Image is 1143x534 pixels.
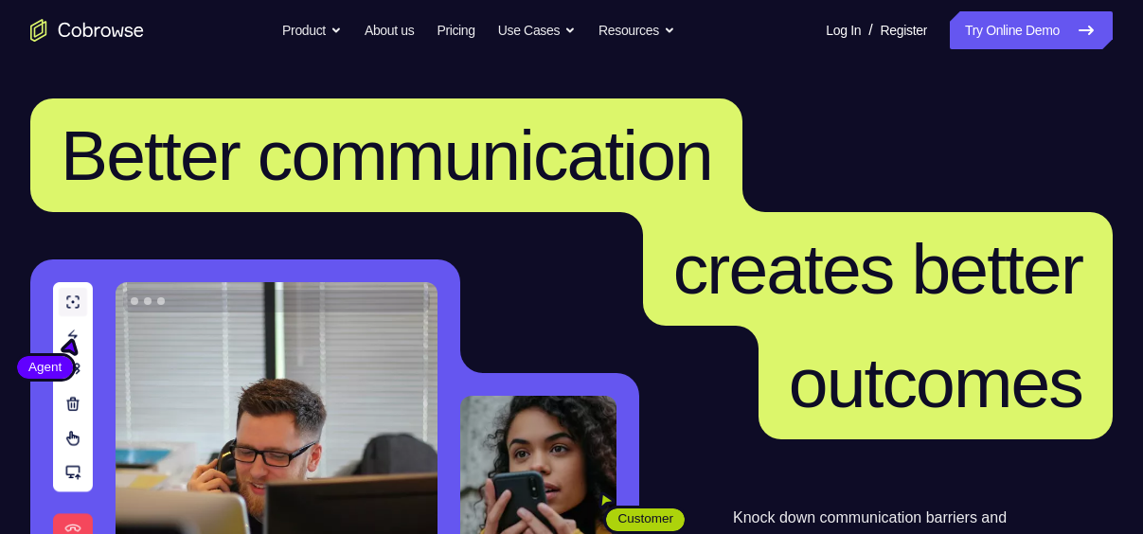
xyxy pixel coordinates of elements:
[673,229,1082,309] span: creates better
[282,11,342,49] button: Product
[437,11,474,49] a: Pricing
[598,11,675,49] button: Resources
[30,19,144,42] a: Go to the home page
[61,116,712,195] span: Better communication
[868,19,872,42] span: /
[950,11,1113,49] a: Try Online Demo
[881,11,927,49] a: Register
[789,343,1082,422] span: outcomes
[826,11,861,49] a: Log In
[365,11,414,49] a: About us
[498,11,576,49] button: Use Cases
